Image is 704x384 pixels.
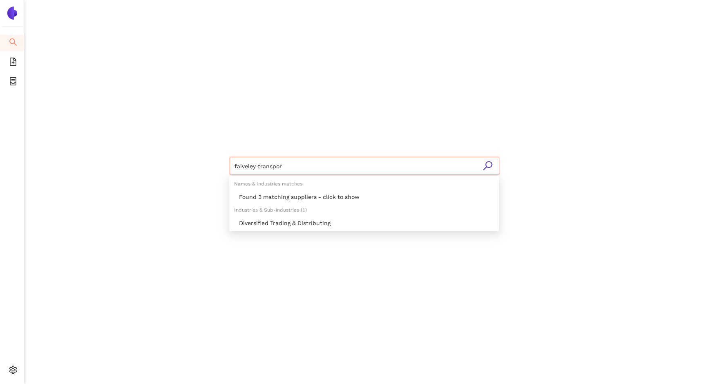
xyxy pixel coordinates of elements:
div: Diversified Trading & Distributing [239,219,494,228]
img: Logo [6,7,19,20]
span: search [483,161,493,171]
div: Found 3 matching suppliers - click to show [229,190,499,203]
div: Diversified Trading & Distributing [229,217,499,230]
div: Industries & Sub-industries (1) [229,203,499,217]
div: Found 3 matching suppliers - click to show [239,192,494,201]
div: Names & Industries matches [229,177,499,190]
span: file-add [9,55,17,71]
span: setting [9,363,17,379]
span: container [9,74,17,91]
span: search [9,35,17,51]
